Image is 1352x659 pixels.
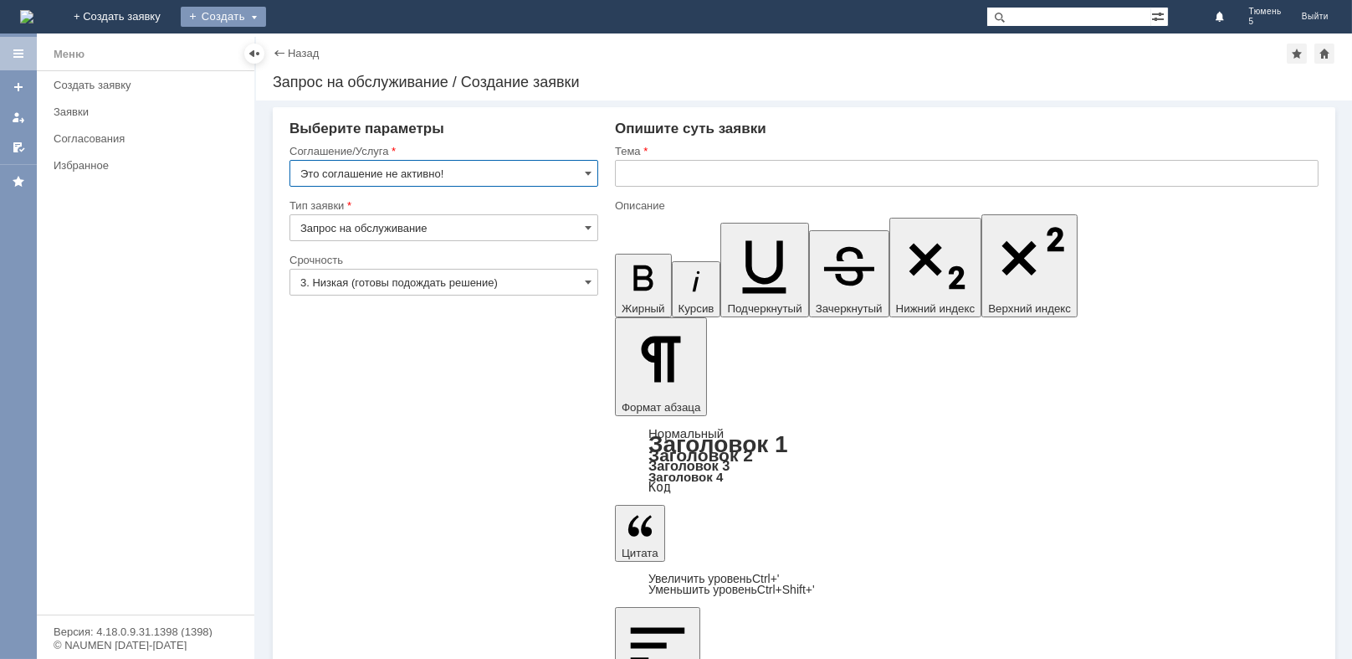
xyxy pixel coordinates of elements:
span: Тюмень [1249,7,1282,17]
span: Нижний индекс [896,302,976,315]
a: Перейти на домашнюю страницу [20,10,33,23]
a: Назад [288,47,319,59]
div: Запрос на обслуживание / Создание заявки [273,74,1335,90]
div: Создать [181,7,266,27]
span: Расширенный поиск [1151,8,1168,23]
div: Сделать домашней страницей [1314,44,1334,64]
div: Избранное [54,159,226,172]
span: Верхний индекс [988,302,1071,315]
span: 5 [1249,17,1282,27]
span: Ctrl+' [752,572,780,585]
span: Зачеркнутый [816,302,883,315]
a: Код [648,480,671,495]
span: Жирный [622,302,665,315]
a: Согласования [47,126,251,152]
div: Цитата [615,574,1319,595]
div: Заявки [54,106,244,118]
div: Соглашение/Услуга [289,146,595,157]
a: Заголовок 3 [648,458,730,473]
div: © NAUMEN [DATE]-[DATE] [54,640,238,651]
div: Создать заявку [54,79,244,91]
a: Заголовок 4 [648,470,723,484]
div: Версия: 4.18.0.9.31.1398 (1398) [54,626,238,637]
span: Опишите суть заявки [615,121,766,136]
div: Формат абзаца [615,428,1319,493]
button: Формат абзаца [615,317,707,416]
span: Выберите параметры [289,121,444,136]
div: Тема [615,146,1315,157]
button: Жирный [615,254,672,317]
button: Зачеркнутый [809,230,889,317]
a: Заявки [47,99,251,125]
div: Добавить в избранное [1287,44,1307,64]
a: Заголовок 2 [648,445,753,465]
button: Нижний индекс [889,218,982,317]
a: Мои согласования [5,134,32,161]
span: Курсив [679,302,714,315]
a: Нормальный [648,426,724,440]
button: Курсив [672,261,721,317]
a: Создать заявку [5,74,32,100]
div: Срочность [289,255,595,265]
div: Меню [54,44,84,64]
a: Создать заявку [47,72,251,98]
button: Подчеркнутый [720,223,808,317]
div: Скрыть меню [244,44,264,64]
a: Мои заявки [5,104,32,131]
span: Подчеркнутый [727,302,801,315]
div: Описание [615,200,1315,211]
div: Согласования [54,132,244,145]
span: Ctrl+Shift+' [757,583,815,596]
div: Тип заявки [289,200,595,211]
a: Заголовок 1 [648,431,788,457]
a: Decrease [648,583,815,596]
img: logo [20,10,33,23]
span: Формат абзаца [622,401,700,414]
button: Цитата [615,505,665,562]
button: Верхний индекс [981,214,1078,317]
a: Increase [648,572,780,585]
span: Цитата [622,547,658,559]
